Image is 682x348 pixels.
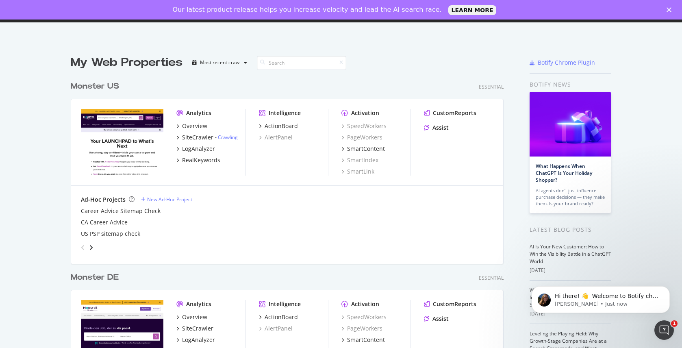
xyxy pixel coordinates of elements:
[189,56,250,69] button: Most recent crawl
[176,336,215,344] a: LogAnalyzer
[88,244,94,252] div: angle-right
[432,315,449,323] div: Assist
[424,124,449,132] a: Assist
[81,207,161,215] a: Career Advice Sitemap Check
[433,300,476,308] div: CustomReports
[81,218,128,226] a: CA Career Advice
[218,134,238,141] a: Crawling
[71,54,182,71] div: My Web Properties
[269,109,301,117] div: Intelligence
[257,56,346,70] input: Search
[259,133,293,141] a: AlertPanel
[78,241,88,254] div: angle-left
[530,267,611,274] div: [DATE]
[186,300,211,308] div: Analytics
[141,196,192,203] a: New Ad-Hoc Project
[538,59,595,67] div: Botify Chrome Plugin
[176,122,207,130] a: Overview
[530,80,611,89] div: Botify news
[519,269,682,326] iframe: Intercom notifications message
[341,145,385,153] a: SmartContent
[71,272,119,283] div: Monster DE
[182,156,220,164] div: RealKeywords
[433,109,476,117] div: CustomReports
[341,156,378,164] a: SmartIndex
[173,6,442,14] div: Our latest product release helps you increase velocity and lead the AI search race.
[259,313,298,321] a: ActionBoard
[341,122,387,130] a: SpeedWorkers
[269,300,301,308] div: Intelligence
[176,133,238,141] a: SiteCrawler- Crawling
[81,196,126,204] div: Ad-Hoc Projects
[448,5,497,15] a: LEARN MORE
[424,109,476,117] a: CustomReports
[176,313,207,321] a: Overview
[81,109,163,175] img: www.monster.com
[479,274,504,281] div: Essential
[341,167,374,176] a: SmartLink
[176,156,220,164] a: RealKeywords
[654,320,674,340] iframe: Intercom live chat
[530,225,611,234] div: Latest Blog Posts
[200,60,241,65] div: Most recent crawl
[671,320,678,327] span: 1
[176,145,215,153] a: LogAnalyzer
[71,272,122,283] a: Monster DE
[536,187,605,207] div: AI agents don’t just influence purchase decisions — they make them. Is your brand ready?
[667,7,675,12] div: Close
[215,134,238,141] div: -
[182,313,207,321] div: Overview
[182,145,215,153] div: LogAnalyzer
[530,92,611,157] img: What Happens When ChatGPT Is Your Holiday Shopper?
[259,324,293,333] a: AlertPanel
[347,336,385,344] div: SmartContent
[265,313,298,321] div: ActionBoard
[81,230,140,238] a: US PSP sitemap check
[341,324,382,333] a: PageWorkers
[347,145,385,153] div: SmartContent
[182,122,207,130] div: Overview
[265,122,298,130] div: ActionBoard
[479,83,504,90] div: Essential
[182,336,215,344] div: LogAnalyzer
[530,243,611,265] a: AI Is Your New Customer: How to Win the Visibility Battle in a ChatGPT World
[176,324,213,333] a: SiteCrawler
[341,313,387,321] a: SpeedWorkers
[351,300,379,308] div: Activation
[71,80,122,92] a: Monster US
[341,336,385,344] a: SmartContent
[182,133,213,141] div: SiteCrawler
[351,109,379,117] div: Activation
[147,196,192,203] div: New Ad-Hoc Project
[186,109,211,117] div: Analytics
[259,122,298,130] a: ActionBoard
[424,315,449,323] a: Assist
[71,80,119,92] div: Monster US
[536,163,592,183] a: What Happens When ChatGPT Is Your Holiday Shopper?
[341,133,382,141] a: PageWorkers
[182,324,213,333] div: SiteCrawler
[530,59,595,67] a: Botify Chrome Plugin
[424,300,476,308] a: CustomReports
[432,124,449,132] div: Assist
